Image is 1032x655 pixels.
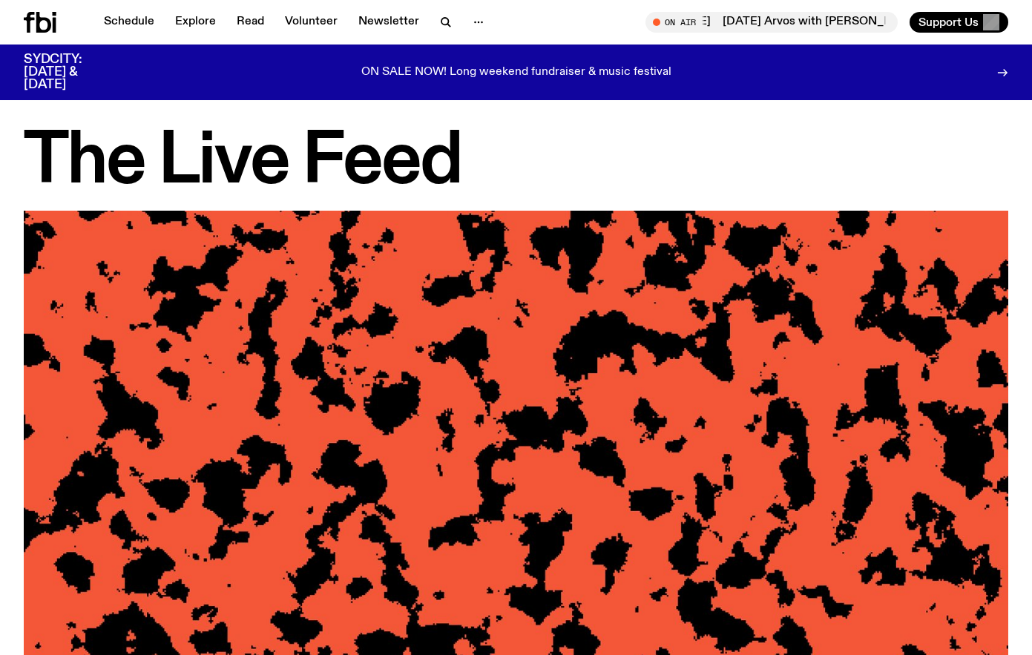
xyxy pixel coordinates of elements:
h3: SYDCITY: [DATE] & [DATE] [24,53,119,91]
a: Newsletter [349,12,428,33]
a: Read [228,12,273,33]
button: On Air[DATE] Arvos with [PERSON_NAME][DATE] Arvos with [PERSON_NAME] [645,12,898,33]
h1: The Live Feed [24,129,1008,196]
span: Support Us [918,16,979,29]
button: Support Us [910,12,1008,33]
a: Explore [166,12,225,33]
a: Schedule [95,12,163,33]
a: Volunteer [276,12,346,33]
p: ON SALE NOW! Long weekend fundraiser & music festival [361,66,671,79]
